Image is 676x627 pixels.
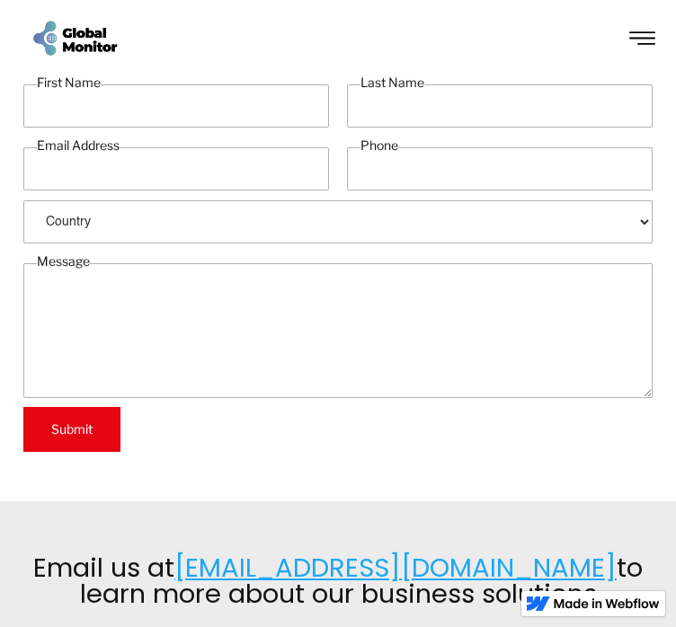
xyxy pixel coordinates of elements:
form: Get In Touch Form [23,74,653,452]
a: [EMAIL_ADDRESS][DOMAIN_NAME] [174,550,617,586]
label: Last Name [360,74,424,92]
a: home [21,18,120,58]
label: Phone [360,137,398,155]
div: menu [613,9,655,67]
label: First Name [37,74,101,92]
label: Message [37,252,90,270]
input: Submit [23,407,120,452]
img: Made in Webflow [554,598,660,609]
h2: Email us at to learn more about our business solutions [18,555,658,607]
label: Email Address [37,137,120,155]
